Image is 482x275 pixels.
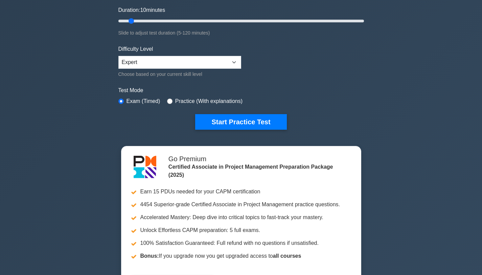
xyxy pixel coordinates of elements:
span: 10 [140,7,146,13]
button: Start Practice Test [195,114,286,130]
label: Duration: minutes [118,6,165,14]
div: Choose based on your current skill level [118,70,241,78]
div: Slide to adjust test duration (5-120 minutes) [118,29,364,37]
label: Test Mode [118,86,364,94]
label: Exam (Timed) [127,97,160,105]
label: Difficulty Level [118,45,153,53]
label: Practice (With explanations) [175,97,243,105]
